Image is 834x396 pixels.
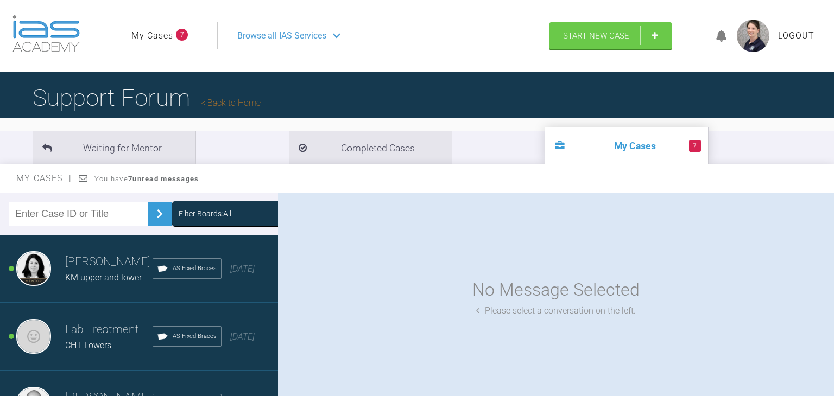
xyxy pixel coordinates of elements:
img: chevronRight.28bd32b0.svg [151,205,168,222]
h3: [PERSON_NAME] [65,253,153,271]
div: Please select a conversation on the left. [476,304,636,318]
input: Enter Case ID or Title [9,202,148,226]
span: Start New Case [563,31,629,41]
div: No Message Selected [472,276,640,304]
span: You have [94,175,199,183]
a: Logout [778,29,814,43]
span: IAS Fixed Braces [171,264,217,273]
a: My Cases [131,29,173,43]
a: Start New Case [549,22,672,49]
span: 7 [176,29,188,41]
span: My Cases [16,173,72,183]
div: Filter Boards: All [179,208,231,220]
img: profile.png [737,20,769,52]
a: Back to Home [201,98,261,108]
strong: 7 unread messages [128,175,199,183]
img: Lab Treatment [16,319,51,354]
span: [DATE] [230,331,255,342]
img: Hooria Olsen [16,251,51,286]
span: CHT Lowers [65,340,111,350]
li: Completed Cases [289,131,452,164]
h1: Support Forum [33,79,261,117]
span: Browse all IAS Services [237,29,326,43]
h3: Lab Treatment [65,321,153,339]
li: Waiting for Mentor [33,131,195,164]
img: logo-light.3e3ef733.png [12,15,80,52]
li: My Cases [545,127,708,164]
span: KM upper and lower [65,272,142,283]
span: 7 [689,140,701,152]
span: IAS Fixed Braces [171,331,217,341]
span: [DATE] [230,264,255,274]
